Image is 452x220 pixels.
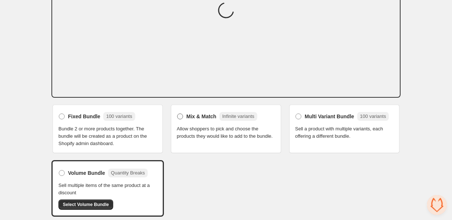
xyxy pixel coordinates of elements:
span: Mix & Match [186,113,216,120]
span: Volume Bundle [68,169,105,177]
button: Select Volume Bundle [58,199,113,210]
span: 100 variants [106,113,132,119]
span: Select Volume Bundle [63,202,109,208]
span: Fixed Bundle [68,113,100,120]
span: Sell multiple items of the same product at a discount [58,182,157,196]
div: Open chat [427,195,447,215]
span: 100 variants [360,113,386,119]
span: Multi Variant Bundle [305,113,354,120]
span: Quantity Breaks [111,170,145,176]
span: Bundle 2 or more products together. The bundle will be created as a product on the Shopify admin ... [58,125,157,147]
span: Sell a product with multiple variants, each offering a different bundle. [295,125,394,140]
span: Allow shoppers to pick and choose the products they would like to add to the bundle. [177,125,275,140]
span: Infinite variants [222,113,254,119]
